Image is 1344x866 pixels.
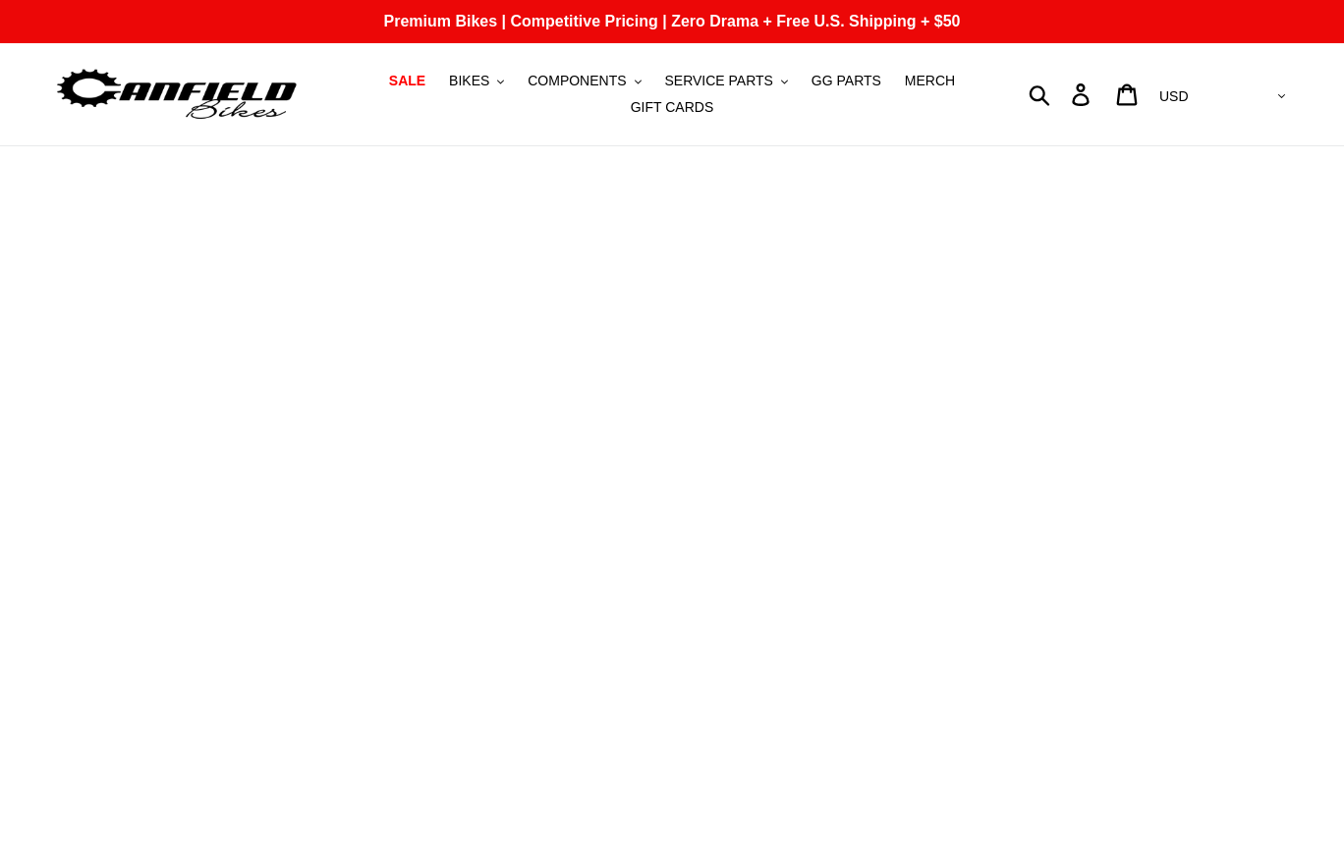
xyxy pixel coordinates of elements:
[389,73,425,89] span: SALE
[518,68,650,94] button: COMPONENTS
[631,99,714,116] span: GIFT CARDS
[528,73,626,89] span: COMPONENTS
[664,73,772,89] span: SERVICE PARTS
[802,68,891,94] a: GG PARTS
[812,73,881,89] span: GG PARTS
[379,68,435,94] a: SALE
[449,73,489,89] span: BIKES
[895,68,965,94] a: MERCH
[905,73,955,89] span: MERCH
[654,68,797,94] button: SERVICE PARTS
[439,68,514,94] button: BIKES
[621,94,724,121] a: GIFT CARDS
[54,64,300,126] img: Canfield Bikes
